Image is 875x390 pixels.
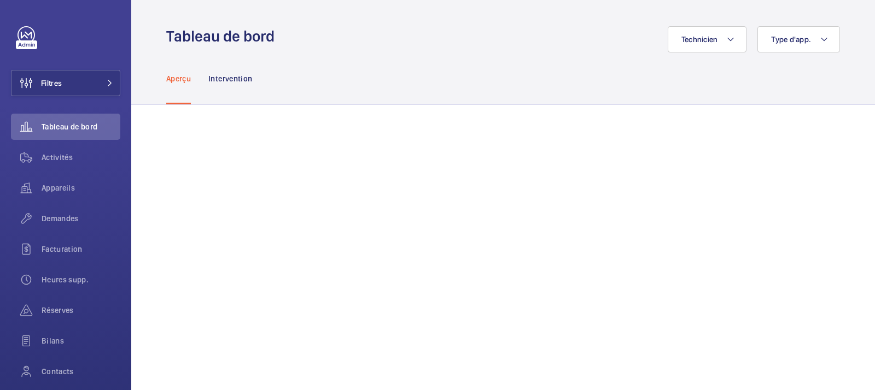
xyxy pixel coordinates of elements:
span: Appareils [42,182,120,193]
span: Filtres [41,78,62,88]
p: Aperçu [166,73,191,84]
button: Technicien [668,26,747,52]
span: Heures supp. [42,274,120,285]
h1: Tableau de bord [166,26,281,46]
span: Réserves [42,305,120,316]
button: Filtres [11,70,120,96]
span: Technicien [681,35,718,44]
span: Type d'app. [771,35,811,44]
span: Contacts [42,366,120,377]
span: Activités [42,152,120,163]
span: Demandes [42,213,120,224]
span: Tableau de bord [42,121,120,132]
span: Facturation [42,244,120,255]
span: Bilans [42,335,120,346]
p: Intervention [208,73,252,84]
button: Type d'app. [757,26,840,52]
